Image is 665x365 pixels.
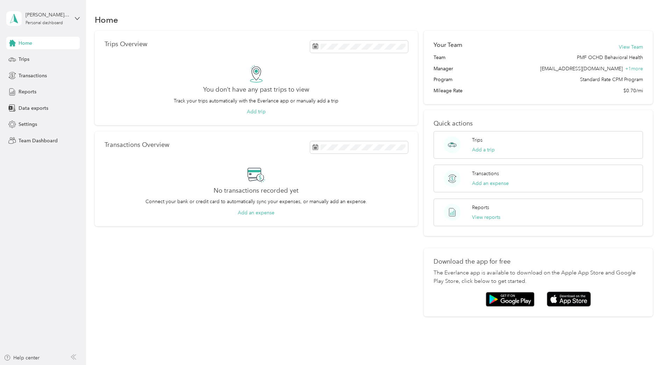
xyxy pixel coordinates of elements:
img: App store [547,292,591,307]
span: Program [434,76,452,83]
button: View reports [472,214,500,221]
span: + 1 more [625,66,643,72]
img: Google play [486,292,535,307]
p: Reports [472,204,489,211]
span: Manager [434,65,453,72]
p: Quick actions [434,120,643,127]
p: Transactions Overview [105,141,169,149]
span: Transactions [19,72,47,79]
button: Help center [4,354,40,362]
h1: Home [95,16,118,23]
h2: No transactions recorded yet [214,187,299,194]
span: Team Dashboard [19,137,58,144]
p: Transactions [472,170,499,177]
p: Trips [472,136,482,144]
span: $0.70/mi [623,87,643,94]
p: The Everlance app is available to download on the Apple App Store and Google Play Store, click be... [434,269,643,286]
p: Track your trips automatically with the Everlance app or manually add a trip [174,97,338,105]
span: Settings [19,121,37,128]
p: Download the app for free [434,258,643,265]
button: Add an expense [472,180,509,187]
span: Home [19,40,32,47]
button: Add an expense [238,209,274,216]
button: Add a trip [472,146,495,153]
iframe: Everlance-gr Chat Button Frame [626,326,665,365]
h2: Your Team [434,41,462,49]
span: Mileage Rate [434,87,463,94]
p: Connect your bank or credit card to automatically sync your expenses, or manually add an expense. [145,198,367,205]
p: Trips Overview [105,41,147,48]
span: PMF OCHD Behavioral Health [577,54,643,61]
div: [PERSON_NAME][EMAIL_ADDRESS][PERSON_NAME][DOMAIN_NAME] [26,11,69,19]
button: Add trip [247,108,266,115]
button: View Team [619,43,643,51]
div: Personal dashboard [26,21,63,25]
span: [EMAIL_ADDRESS][DOMAIN_NAME] [540,66,623,72]
h2: You don’t have any past trips to view [203,86,309,93]
span: Reports [19,88,36,95]
span: Data exports [19,105,48,112]
span: Team [434,54,445,61]
span: Standard Rate CPM Program [580,76,643,83]
span: Trips [19,56,29,63]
